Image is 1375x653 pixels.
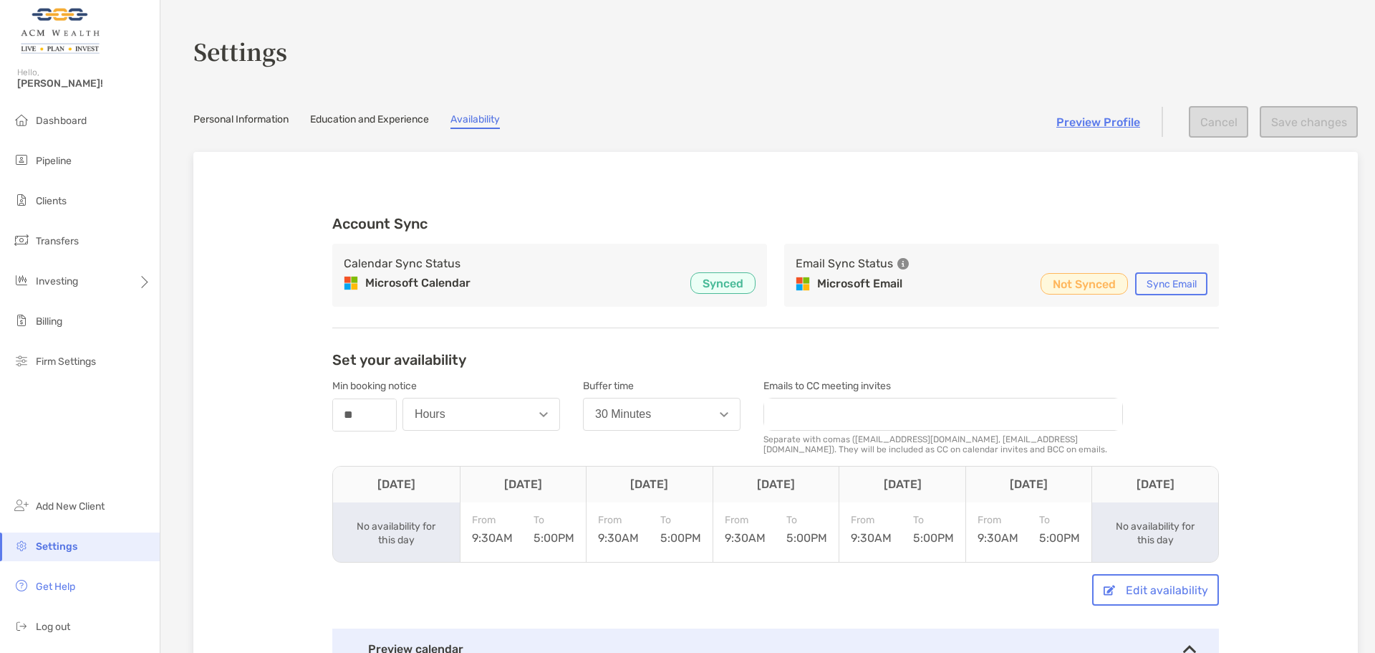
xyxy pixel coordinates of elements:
img: logout icon [13,617,30,634]
img: Open dropdown arrow [539,412,548,417]
a: Personal Information [193,113,289,129]
span: Dashboard [36,115,87,127]
span: From [725,514,766,526]
div: Separate with comas ([EMAIL_ADDRESS][DOMAIN_NAME], [EMAIL_ADDRESS][DOMAIN_NAME]). They will be in... [763,434,1123,454]
img: Microsoft Email [796,277,810,291]
th: [DATE] [1091,467,1218,502]
span: Transfers [36,235,79,247]
th: [DATE] [965,467,1092,502]
h3: Account Sync [332,215,1219,232]
p: Synced [703,275,743,292]
div: No availability for this day [352,520,440,547]
div: 9:30AM [725,514,766,545]
img: Microsoft Calendar [344,276,358,290]
div: 9:30AM [598,514,639,545]
div: 5:00PM [786,514,827,545]
button: Hours [402,398,560,431]
th: [DATE] [333,467,460,502]
span: From [978,514,1018,526]
h3: Email Sync Status [796,255,893,272]
div: 9:30AM [978,514,1018,545]
h2: Set your availability [332,351,466,368]
th: [DATE] [839,467,965,502]
img: Zoe Logo [17,6,102,57]
p: Microsoft Email [817,275,902,292]
img: investing icon [13,272,30,289]
th: [DATE] [460,467,587,502]
div: 5:00PM [1039,514,1080,545]
button: Edit availability [1092,574,1219,606]
img: transfers icon [13,232,30,249]
img: add_new_client icon [13,497,30,514]
div: 5:00PM [660,514,701,545]
span: To [786,514,827,526]
p: Not Synced [1053,275,1116,293]
span: From [472,514,513,526]
span: To [660,514,701,526]
span: Pipeline [36,155,72,167]
span: From [598,514,639,526]
div: No availability for this day [1111,520,1199,547]
img: get-help icon [13,577,30,594]
button: 30 Minutes [583,398,740,431]
span: Investing [36,275,78,287]
span: From [851,514,892,526]
h3: Settings [193,34,1358,67]
img: settings icon [13,537,30,554]
img: pipeline icon [13,151,30,168]
div: 30 Minutes [595,408,651,421]
div: Hours [415,408,445,421]
span: Firm Settings [36,356,96,368]
button: Sync Email [1135,272,1207,295]
a: Education and Experience [310,113,429,129]
span: [PERSON_NAME]! [17,77,151,90]
th: [DATE] [713,467,839,502]
span: Log out [36,621,70,633]
th: [DATE] [586,467,713,502]
div: Buffer time [583,380,740,392]
img: firm-settings icon [13,352,30,369]
div: 9:30AM [851,514,892,545]
div: 5:00PM [534,514,574,545]
span: Add New Client [36,500,105,513]
a: Availability [450,113,500,129]
div: 9:30AM [472,514,513,545]
span: Get Help [36,581,75,593]
img: button icon [1104,585,1115,596]
img: billing icon [13,312,30,329]
span: Clients [36,195,67,207]
img: Toggle [1183,645,1196,653]
p: Microsoft Calendar [365,275,471,292]
div: Emails to CC meeting invites [763,380,1121,392]
a: Preview Profile [1056,115,1140,129]
img: dashboard icon [13,111,30,128]
img: Open dropdown arrow [720,412,728,417]
h3: Calendar Sync Status [344,255,460,272]
img: clients icon [13,191,30,209]
span: To [534,514,574,526]
span: Billing [36,315,62,328]
span: To [913,514,954,526]
span: To [1039,514,1080,526]
span: Settings [36,540,77,553]
div: 5:00PM [913,514,954,545]
div: Min booking notice [332,380,560,392]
